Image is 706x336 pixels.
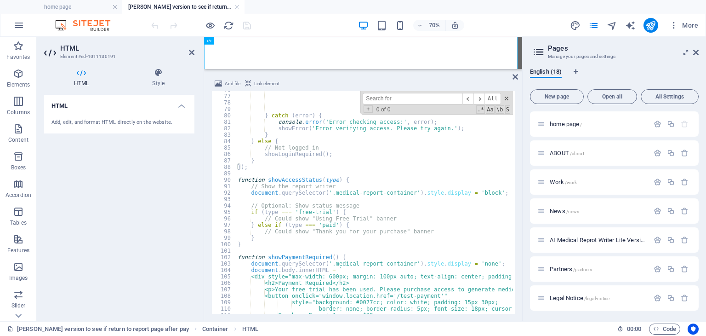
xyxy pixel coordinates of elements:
[413,20,446,31] button: 70%
[667,178,675,186] div: Duplicate
[212,183,237,190] div: 91
[587,89,637,104] button: Open all
[566,209,580,214] span: /news
[462,93,473,104] span: ​
[212,306,237,312] div: 110
[592,94,633,99] span: Open all
[667,265,675,273] div: Duplicate
[8,136,28,144] p: Content
[645,20,656,31] i: Publish
[649,324,680,335] button: Code
[212,177,237,183] div: 90
[550,208,579,214] span: Click to open page
[530,68,699,86] div: Language Tabs
[212,293,237,299] div: 108
[212,254,237,261] div: 102
[530,66,562,79] span: English (18)
[60,44,194,52] h2: HTML
[550,237,695,243] span: AI Medical Reprot Writer Lite Version
[565,180,577,185] span: /work
[202,324,228,335] span: Container
[473,93,484,104] span: ​
[212,267,237,273] div: 104
[645,94,695,99] span: All Settings
[212,261,237,267] div: 103
[667,294,675,302] div: Duplicate
[547,295,649,301] div: Legal Notice/legal-notice
[212,132,237,138] div: 83
[688,324,699,335] button: Usercentrics
[654,265,661,273] div: Settings
[10,219,27,226] p: Tables
[254,78,279,89] span: Link element
[242,324,258,335] span: Click to select. Double-click to edit
[212,190,237,196] div: 92
[11,164,26,171] p: Boxes
[654,236,661,244] div: Settings
[643,18,658,33] button: publish
[588,20,599,31] button: pages
[625,20,636,31] button: text_generator
[223,20,234,31] button: reload
[667,149,675,157] div: Duplicate
[667,236,675,244] div: Duplicate
[212,299,237,306] div: 109
[212,125,237,132] div: 82
[547,237,649,243] div: AI Medical Reprot Writer Lite Version
[570,20,581,31] i: Design (Ctrl+Alt+Y)
[681,236,689,244] div: Remove
[654,207,661,215] div: Settings
[550,121,582,127] span: Click to open page
[363,93,462,104] input: Search for
[7,324,189,335] a: Click to cancel selection. Double-click to open Pages
[547,150,649,156] div: ABOUT/about
[580,122,582,127] span: /
[547,179,649,185] div: Work/work
[681,294,689,302] div: Remove
[654,294,661,302] div: Settings
[550,150,584,156] span: Click to open page
[9,274,28,282] p: Images
[548,52,680,61] h3: Manage your pages and settings
[212,215,237,222] div: 96
[6,53,30,61] p: Favorites
[607,20,617,31] i: Navigator
[681,178,689,186] div: Remove
[44,68,122,87] h4: HTML
[625,20,636,31] i: AI Writer
[607,20,618,31] button: navigator
[213,78,242,89] button: Add file
[570,151,584,156] span: /about
[212,164,237,170] div: 88
[212,235,237,241] div: 99
[6,191,31,199] p: Accordion
[212,119,237,125] div: 81
[212,99,237,106] div: 78
[212,248,237,254] div: 101
[60,52,176,61] h3: Element #ed-1011130191
[654,120,661,128] div: Settings
[223,20,234,31] i: Reload page
[212,209,237,215] div: 95
[584,296,610,301] span: /legal-notice
[550,266,592,272] span: Click to open page
[681,265,689,273] div: Remove
[7,247,29,254] p: Features
[681,120,689,128] div: The startpage cannot be deleted
[667,207,675,215] div: Duplicate
[573,267,592,272] span: /partners
[653,324,676,335] span: Code
[495,105,504,114] span: Whole Word Search
[486,105,495,114] span: CaseSensitive Search
[244,78,281,89] button: Link element
[7,81,30,88] p: Elements
[212,93,237,99] div: 77
[205,20,216,31] button: Click here to leave preview mode and continue editing
[669,21,698,30] span: More
[505,105,510,114] span: Search In Selection
[364,105,372,113] span: Toggle Replace mode
[547,266,649,272] div: Partners/partners
[212,312,237,319] div: 111
[212,157,237,164] div: 87
[122,68,194,87] h4: Style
